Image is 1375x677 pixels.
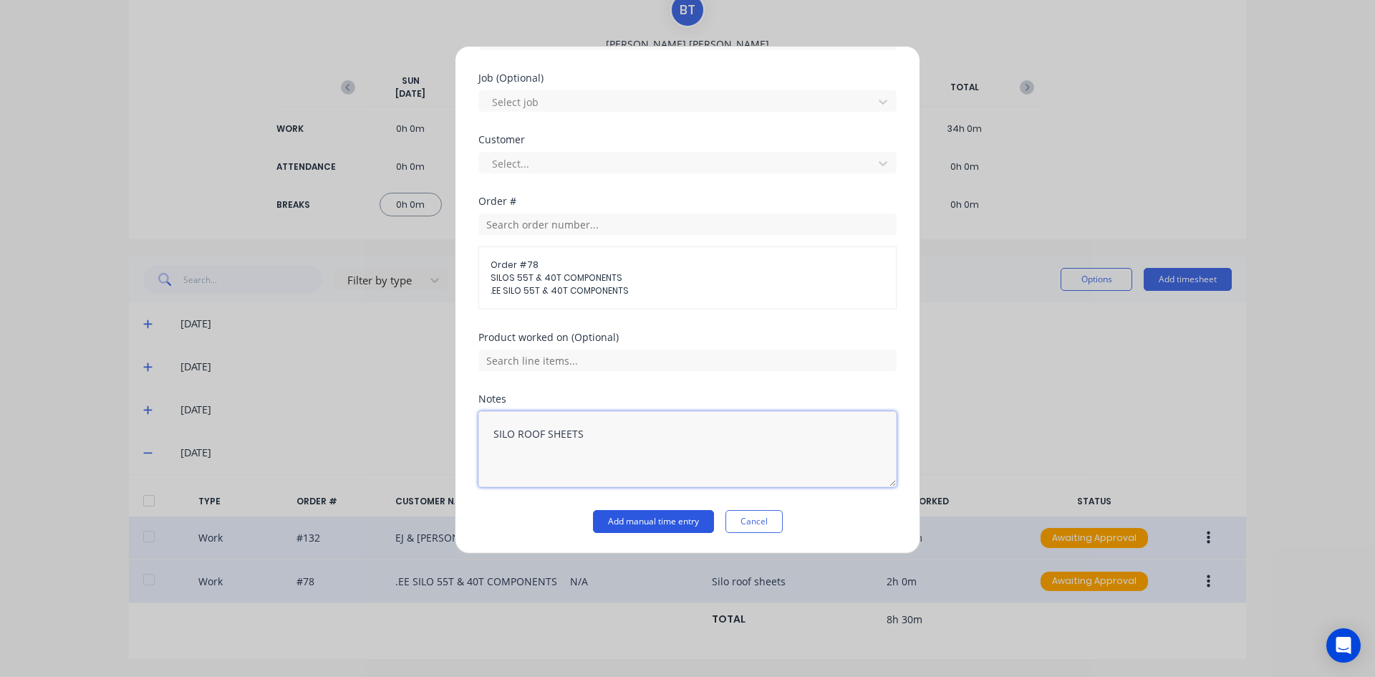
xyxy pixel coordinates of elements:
[478,350,897,371] input: Search line items...
[491,259,884,272] span: Order # 78
[478,213,897,235] input: Search order number...
[725,510,783,533] button: Cancel
[478,332,897,342] div: Product worked on (Optional)
[491,272,884,284] span: SILOS 55T & 40T COMPONENTS
[478,394,897,404] div: Notes
[491,284,884,297] span: .EE SILO 55T & 40T COMPONENTS
[478,135,897,145] div: Customer
[1326,628,1361,663] div: Open Intercom Messenger
[478,411,897,487] textarea: SILO ROOF SHEETS
[593,510,714,533] button: Add manual time entry
[478,73,897,83] div: Job (Optional)
[478,196,897,206] div: Order #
